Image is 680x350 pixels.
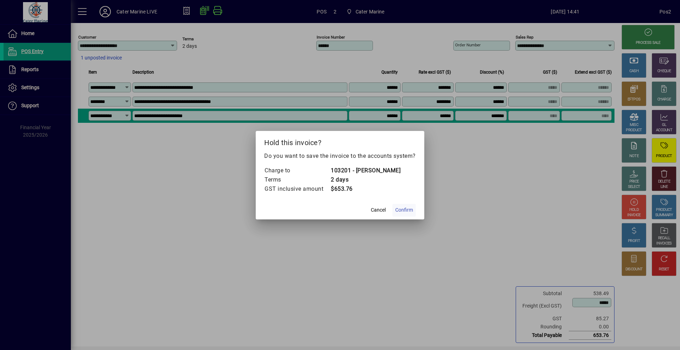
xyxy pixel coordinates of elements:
span: Cancel [371,206,386,214]
p: Do you want to save the invoice to the accounts system? [264,152,416,160]
td: $653.76 [330,184,401,194]
td: 2 days [330,175,401,184]
span: Confirm [395,206,413,214]
h2: Hold this invoice? [256,131,424,151]
button: Confirm [392,204,416,217]
button: Cancel [367,204,390,217]
td: Terms [264,175,330,184]
td: Charge to [264,166,330,175]
td: 103201 - [PERSON_NAME] [330,166,401,175]
td: GST inclusive amount [264,184,330,194]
